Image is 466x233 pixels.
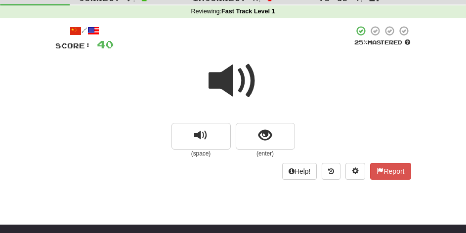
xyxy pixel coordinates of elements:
[55,25,114,38] div: /
[322,163,340,180] button: Round history (alt+y)
[370,163,411,180] button: Report
[236,123,295,150] button: show sentence
[282,163,317,180] button: Help!
[221,8,275,15] strong: Fast Track Level 1
[354,39,368,45] span: 25 %
[236,150,295,158] small: (enter)
[171,150,231,158] small: (space)
[171,123,231,150] button: replay audio
[354,39,411,46] div: Mastered
[97,38,114,50] span: 40
[55,41,91,50] span: Score:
